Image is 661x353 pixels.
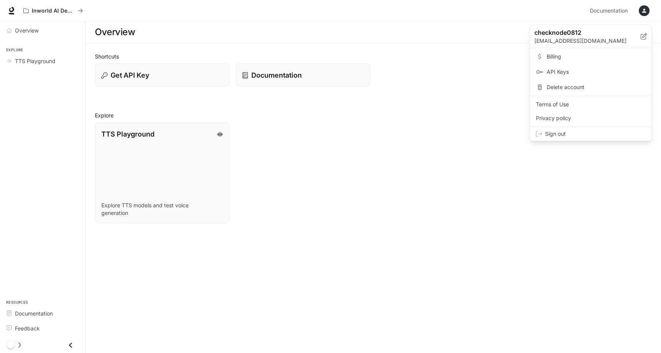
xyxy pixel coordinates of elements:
div: Sign out [530,127,651,141]
div: checknode0812[EMAIL_ADDRESS][DOMAIN_NAME] [530,25,651,48]
div: Delete account [531,80,650,94]
p: checknode0812 [534,28,628,37]
a: Terms of Use [531,98,650,111]
a: Privacy policy [531,111,650,125]
a: API Keys [531,65,650,79]
a: Billing [531,50,650,63]
span: Delete account [547,83,645,91]
p: [EMAIL_ADDRESS][DOMAIN_NAME] [534,37,641,45]
span: Sign out [545,130,645,138]
span: API Keys [547,68,645,76]
span: Privacy policy [536,114,645,122]
span: Terms of Use [536,101,645,108]
span: Billing [547,53,645,60]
